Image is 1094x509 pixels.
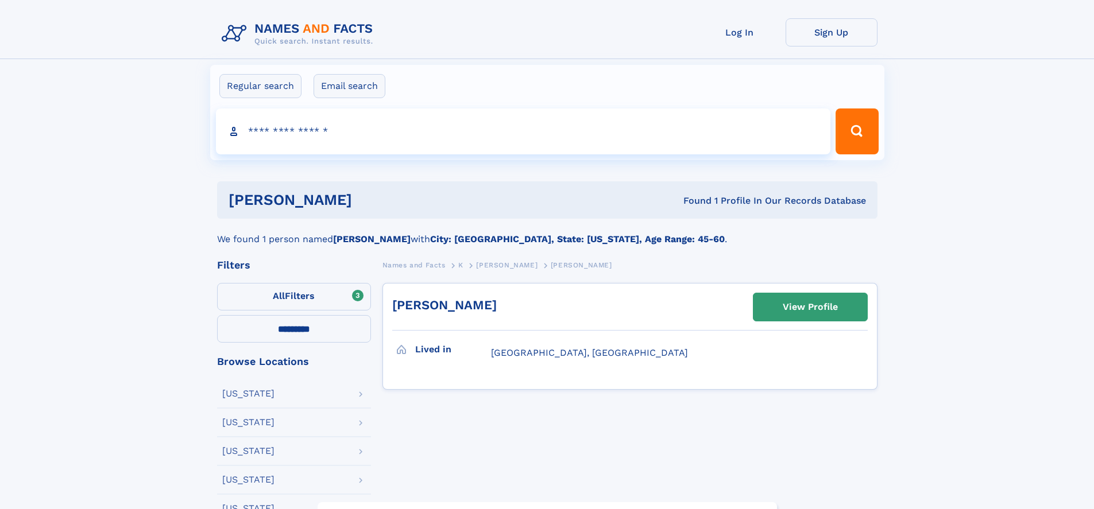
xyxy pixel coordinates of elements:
[551,261,612,269] span: [PERSON_NAME]
[517,195,866,207] div: Found 1 Profile In Our Records Database
[217,283,371,310] label: Filters
[430,234,725,244] b: City: [GEOGRAPHIC_DATA], State: [US_STATE], Age Range: 45-60
[222,418,275,427] div: [US_STATE]
[229,193,518,207] h1: [PERSON_NAME]
[392,298,497,312] a: [PERSON_NAME]
[458,258,463,272] a: K
[222,446,275,456] div: [US_STATE]
[836,108,878,154] button: Search Button
[217,260,371,270] div: Filters
[786,18,877,46] a: Sign Up
[217,18,382,49] img: Logo Names and Facts
[222,475,275,484] div: [US_STATE]
[333,234,411,244] b: [PERSON_NAME]
[222,389,275,398] div: [US_STATE]
[476,258,538,272] a: [PERSON_NAME]
[314,74,385,98] label: Email search
[476,261,538,269] span: [PERSON_NAME]
[491,347,688,358] span: [GEOGRAPHIC_DATA], [GEOGRAPHIC_DATA]
[753,293,867,321] a: View Profile
[217,356,371,367] div: Browse Locations
[783,294,838,320] div: View Profile
[273,290,285,301] span: All
[415,340,491,359] h3: Lived in
[382,258,446,272] a: Names and Facts
[458,261,463,269] span: K
[219,74,301,98] label: Regular search
[694,18,786,46] a: Log In
[216,108,831,154] input: search input
[217,219,877,246] div: We found 1 person named with .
